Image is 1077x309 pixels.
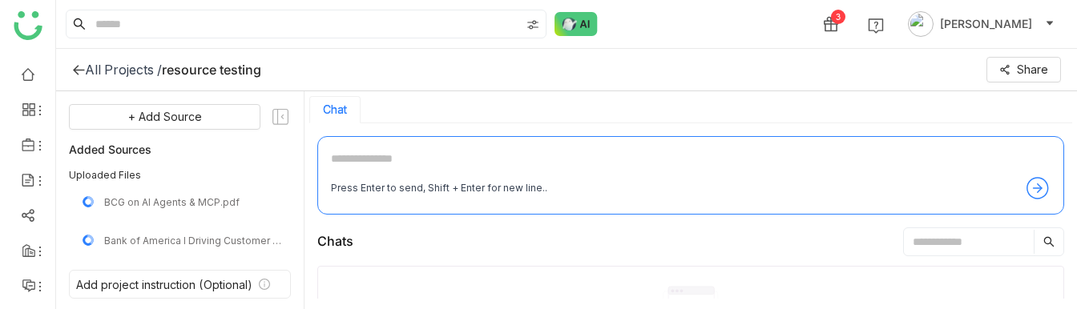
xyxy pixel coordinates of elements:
[831,10,845,24] div: 3
[69,104,260,130] button: + Add Source
[69,139,291,159] div: Added Sources
[79,231,98,250] img: uploading.gif
[104,235,281,247] div: Bank of America I Driving Customer Satisfaction (1).pptx
[526,18,539,31] img: search-type.svg
[908,11,934,37] img: avatar
[14,11,42,40] img: logo
[128,108,202,126] span: + Add Source
[986,57,1061,82] button: Share
[868,18,884,34] img: help.svg
[323,103,347,116] button: Chat
[1017,61,1048,78] span: Share
[85,62,162,78] div: All Projects /
[76,278,252,291] div: Add project instruction (Optional)
[940,15,1032,33] span: [PERSON_NAME]
[331,181,547,196] div: Press Enter to send, Shift + Enter for new line..
[905,11,1058,37] button: [PERSON_NAME]
[317,231,353,251] div: Chats
[555,12,598,36] img: ask-buddy-normal.svg
[79,192,98,211] img: uploading.gif
[162,62,261,78] div: resource testing
[104,196,281,208] div: BCG on AI Agents & MCP.pdf
[69,168,291,183] div: Uploaded Files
